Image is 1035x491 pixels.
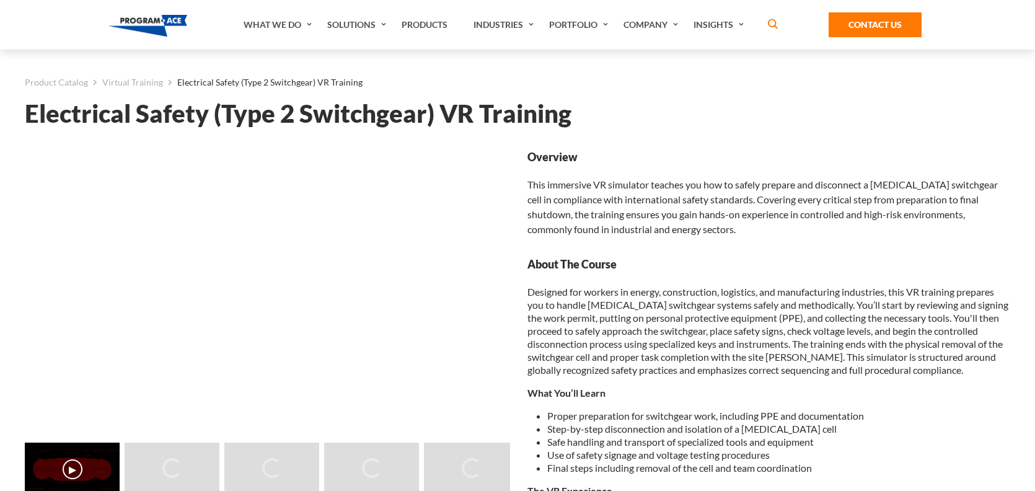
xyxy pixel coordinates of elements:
[25,149,517,427] iframe: Electrical Safety (Type 2 Switchgear) VR Training - Video 0
[547,435,1010,448] li: Safe handling and transport of specialized tools and equipment
[163,74,363,91] li: Electrical Safety (Type 2 Switchgear) VR Training
[547,448,1010,461] li: Use of safety signage and voltage testing procedures
[547,422,1010,435] li: Step-by-step disconnection and isolation of a [MEDICAL_DATA] cell
[25,74,1010,91] nav: breadcrumb
[102,74,163,91] a: Virtual Training
[527,257,1010,272] strong: About The Course
[527,285,1010,376] p: Designed for workers in energy, construction, logistics, and manufacturing industries, this VR tr...
[63,459,82,479] button: ▶
[527,149,1010,165] strong: Overview
[829,12,922,37] a: Contact Us
[547,409,1010,422] li: Proper preparation for switchgear work, including PPE and documentation
[527,386,1010,399] p: What You’ll Learn
[25,103,1010,125] h1: Electrical Safety (Type 2 Switchgear) VR Training
[547,461,1010,474] li: Final steps including removal of the cell and team coordination
[25,74,88,91] a: Product Catalog
[527,149,1010,237] div: This immersive VR simulator teaches you how to safely prepare and disconnect a [MEDICAL_DATA] swi...
[108,15,187,37] img: Program-Ace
